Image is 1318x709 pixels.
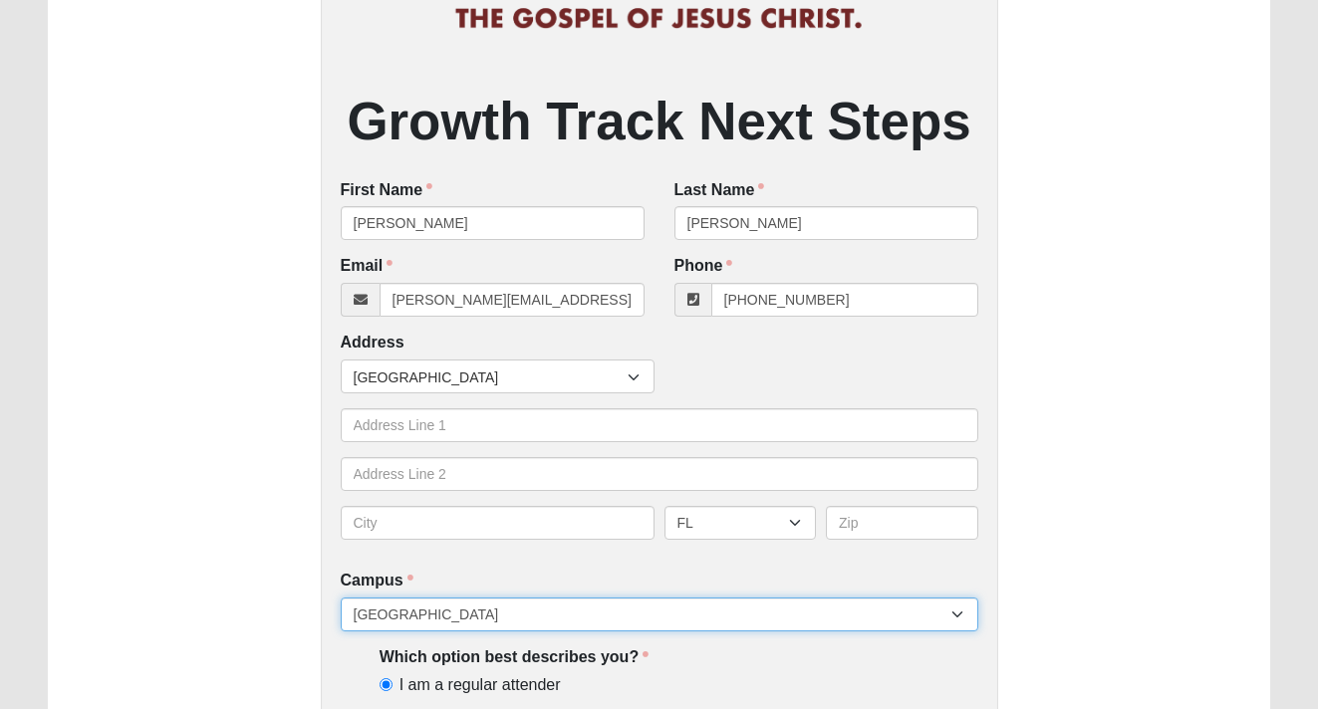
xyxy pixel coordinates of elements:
[354,360,628,394] span: [GEOGRAPHIC_DATA]
[380,678,393,691] input: I am a regular attender
[341,570,413,592] label: Campus
[341,457,978,491] input: Address Line 2
[674,255,733,278] label: Phone
[341,179,433,202] label: First Name
[341,255,394,278] label: Email
[826,506,978,540] input: Zip
[341,408,978,442] input: Address Line 1
[399,674,561,697] span: I am a regular attender
[380,646,649,669] label: Which option best describes you?
[674,179,765,202] label: Last Name
[341,90,978,153] h2: Growth Track Next Steps
[341,506,655,540] input: City
[341,332,404,354] label: Address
